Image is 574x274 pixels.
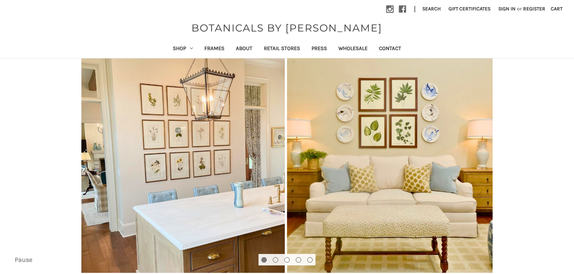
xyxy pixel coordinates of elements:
span: Cart [551,6,563,12]
button: Go to slide 4 of 5 [296,257,301,263]
a: Press [306,40,333,58]
button: Pause carousel [9,254,38,265]
span: or [516,5,522,13]
li: | [411,4,418,15]
a: Retail Stores [258,40,306,58]
a: About [230,40,258,58]
a: Wholesale [333,40,373,58]
a: Shop [167,40,199,58]
a: Contact [373,40,407,58]
button: Go to slide 1 of 5, active [261,257,267,263]
a: BOTANICALS BY [PERSON_NAME] [188,20,386,35]
button: Go to slide 5 of 5 [307,257,313,263]
button: Go to slide 3 of 5 [284,257,290,263]
button: Go to slide 2 of 5 [273,257,278,263]
a: Frames [199,40,230,58]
